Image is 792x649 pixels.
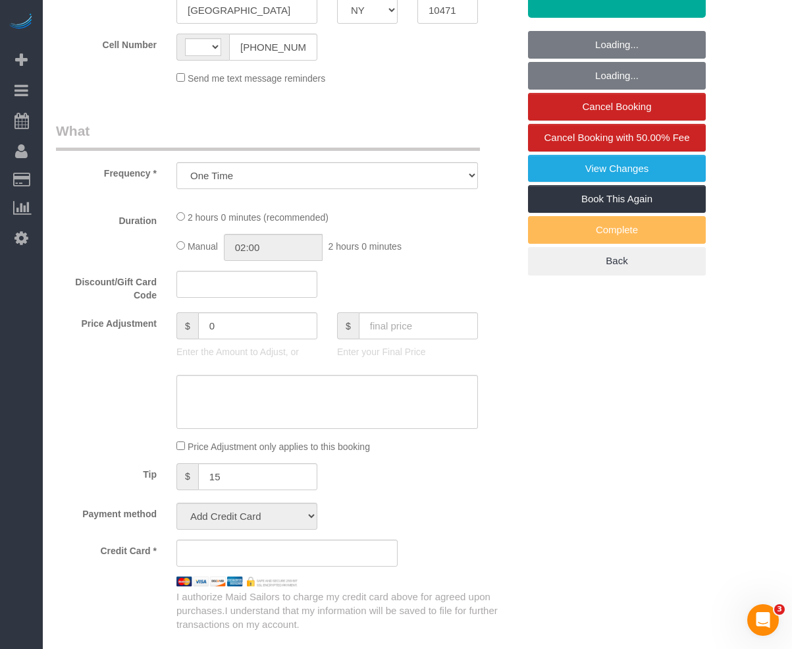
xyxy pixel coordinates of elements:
a: Cancel Booking [528,93,706,121]
iframe: Secure card payment input frame [188,547,386,559]
iframe: Intercom live chat [747,604,779,636]
span: 2 hours 0 minutes (recommended) [188,212,329,223]
a: Cancel Booking with 50.00% Fee [528,124,706,152]
span: Price Adjustment only applies to this booking [188,441,370,452]
label: Payment method [46,503,167,521]
input: final price [359,312,478,339]
p: Enter the Amount to Adjust, or [176,345,317,358]
label: Duration [46,210,167,227]
label: Frequency * [46,162,167,180]
span: I understand that my information will be saved to file for further transactions on my account. [176,605,498,630]
label: Discount/Gift Card Code [46,271,167,302]
div: I authorize Maid Sailors to charge my credit card above for agreed upon purchases. [167,590,528,632]
span: Send me text message reminders [188,73,325,84]
span: 3 [774,604,785,615]
input: Cell Number [229,34,317,61]
img: credit cards [167,577,307,586]
label: Cell Number [46,34,167,51]
span: $ [337,312,359,339]
span: $ [176,312,198,339]
label: Credit Card * [46,540,167,557]
span: Cancel Booking with 50.00% Fee [544,132,690,143]
a: View Changes [528,155,706,183]
span: Manual [188,241,218,252]
span: $ [176,463,198,490]
span: 2 hours 0 minutes [329,241,402,252]
a: Book This Again [528,185,706,213]
p: Enter your Final Price [337,345,478,358]
legend: What [56,121,480,151]
label: Price Adjustment [46,312,167,330]
img: Automaid Logo [8,13,34,32]
label: Tip [46,463,167,481]
a: Back [528,247,706,275]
